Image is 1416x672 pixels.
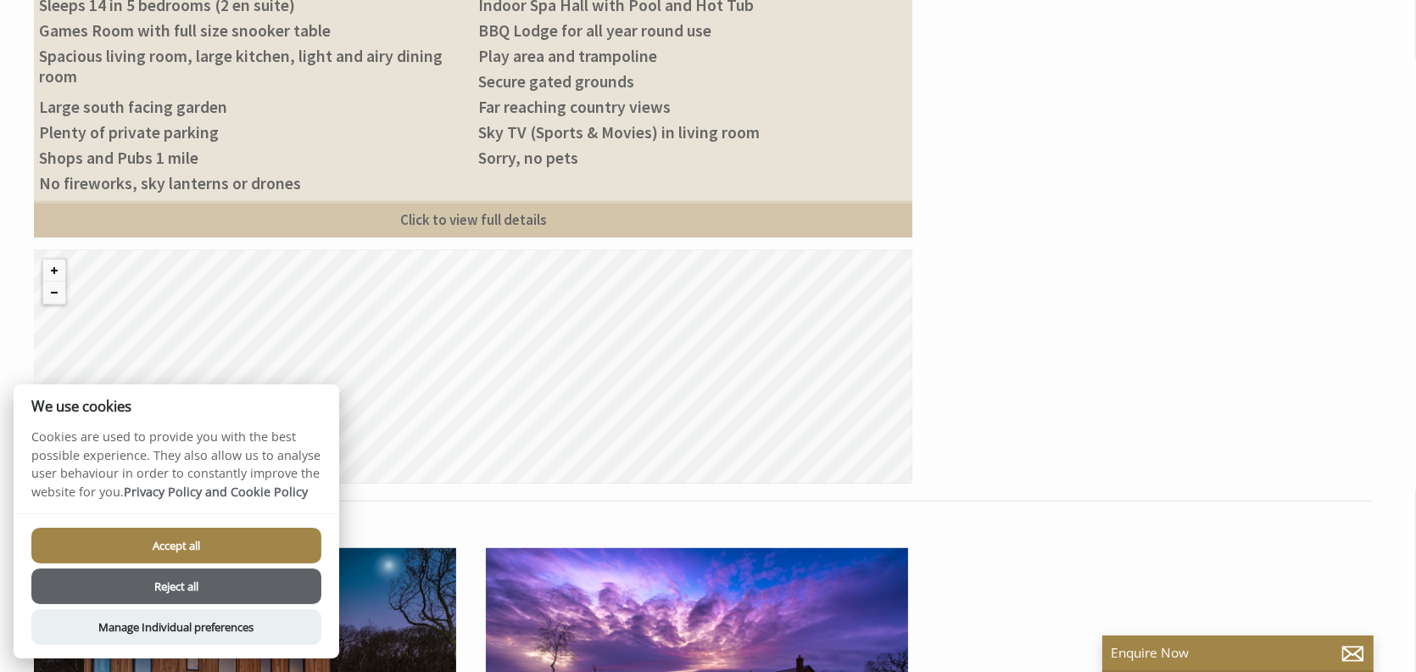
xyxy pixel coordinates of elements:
p: Enquire Now [1111,644,1365,662]
li: Spacious living room, large kitchen, light and airy dining room [34,43,473,89]
li: Shops and Pubs 1 mile [34,145,473,171]
button: Zoom out [43,282,65,304]
button: Reject all [31,568,321,604]
h2: We use cookies [14,398,339,414]
li: Plenty of private parking [34,120,473,145]
li: Games Room with full size snooker table [34,18,473,43]
li: Sorry, no pets [473,145,912,171]
a: Click to view full details [34,201,912,238]
li: Play area and trampoline [473,43,912,69]
li: Sky TV (Sports & Movies) in living room [473,120,912,145]
button: Zoom in [43,260,65,282]
button: Accept all [31,528,321,563]
li: No fireworks, sky lanterns or drones [34,171,473,196]
canvas: Map [34,250,912,484]
a: Privacy Policy and Cookie Policy [124,484,308,500]
li: Secure gated grounds [473,69,912,94]
li: BBQ Lodge for all year round use [473,18,912,43]
button: Manage Individual preferences [31,609,321,645]
li: Large south facing garden [34,94,473,120]
p: Cookies are used to provide you with the best possible experience. They also allow us to analyse ... [14,428,339,513]
li: Far reaching country views [473,94,912,120]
